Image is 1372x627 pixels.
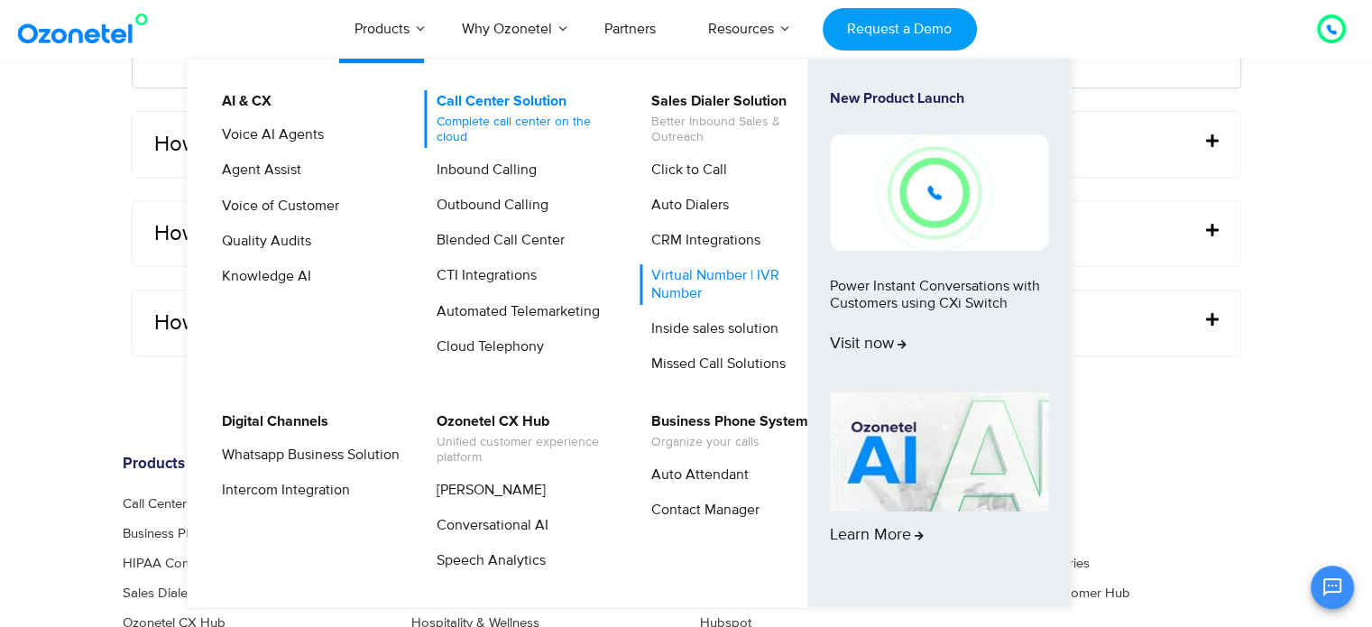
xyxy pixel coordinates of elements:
a: Virtual Number | IVR Number [640,264,832,304]
a: [PERSON_NAME] [425,479,548,502]
a: Call Center SolutionComplete call center on the cloud [425,90,617,148]
span: Unified customer experience platform [437,435,614,466]
a: Voice of Customer [210,195,342,217]
div: How do you get a virtual number for WhatsApp? [133,112,1240,177]
a: Blended Call Center [425,229,567,252]
span: Learn More [830,526,924,546]
img: New-Project-17.png [830,134,1048,250]
a: Outbound Calling [425,194,551,217]
span: Visit now [830,335,907,355]
a: How do you get a virtual number for WhatsApp? [154,134,609,155]
a: Intercom Integration [210,479,353,502]
a: Missed Call Solutions [640,353,788,375]
a: Digital Channels [210,410,331,433]
a: Voice AI Agents [210,124,327,146]
a: Quality Audits [210,230,314,253]
a: CRM Integrations [640,229,763,252]
a: Learn More [830,392,1048,576]
h6: Products [123,456,384,474]
a: How do you get a free virtual phone number for WhatsApp? [154,223,720,244]
a: New Product LaunchPower Instant Conversations with Customers using CXi SwitchVisit now [830,90,1048,385]
a: Business Phone System [123,527,262,540]
a: Inbound Calling [425,159,539,181]
a: Call Center Solution [123,497,238,511]
img: AI [830,392,1048,512]
span: Organize your calls [651,435,808,450]
div: How do you get a free virtual phone number for WhatsApp? [133,201,1240,266]
a: Knowledge AI [210,265,314,288]
a: HIPAA Compliant Call Center [123,557,292,570]
h6: Resources [989,456,1250,474]
a: CTI Integrations [425,264,539,287]
a: Auto Dialers [640,194,732,217]
a: Automated Telemarketing [425,300,603,323]
a: Business Phone SystemOrganize your calls [640,410,811,453]
a: Contact Manager [640,499,762,521]
a: AI & CX [210,90,274,113]
a: Request a Demo [823,8,977,51]
a: Agent Assist [210,159,304,181]
a: Sales Dialer Solution [123,586,244,600]
a: Ozonetel CX HubUnified customer experience platform [425,410,617,468]
a: Auto Attendant [640,464,751,486]
div: How do you get a virtual Canadian phone number in [GEOGRAPHIC_DATA]? [133,290,1240,355]
a: Speech Analytics [425,549,548,572]
span: Complete call center on the cloud [437,115,614,145]
a: Whatsapp Business Solution [210,444,402,466]
a: Conversational AI [425,514,551,537]
a: How do you get a virtual Canadian phone number in [GEOGRAPHIC_DATA]? [154,312,875,334]
a: Click to Call [640,159,730,181]
a: Cloud Telephony [425,336,547,358]
button: Open chat [1311,566,1354,609]
a: Sales Dialer SolutionBetter Inbound Sales & Outreach [640,90,832,148]
span: Better Inbound Sales & Outreach [651,115,829,145]
a: Inside sales solution [640,318,781,340]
